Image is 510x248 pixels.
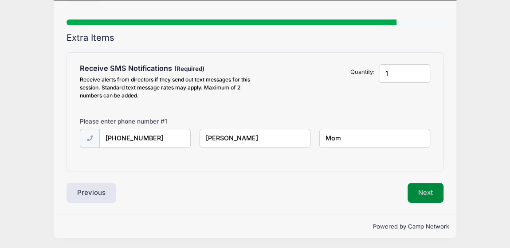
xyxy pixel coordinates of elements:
input: (xxx) xxx-xxxx [99,129,191,148]
button: Previous [67,183,116,203]
h2: Extra Items [67,32,443,43]
span: 1 [165,118,167,125]
button: Next [408,183,443,203]
input: Relationship [319,129,430,148]
p: Powered by Camp Network [61,222,449,231]
div: Receive alerts from directors if they send out text messages for this session. Standard text mess... [80,76,251,100]
input: Quantity [379,64,430,83]
label: Please enter phone number # [80,117,167,126]
input: Name [200,129,310,148]
h4: Receive SMS Notifications [80,64,251,73]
